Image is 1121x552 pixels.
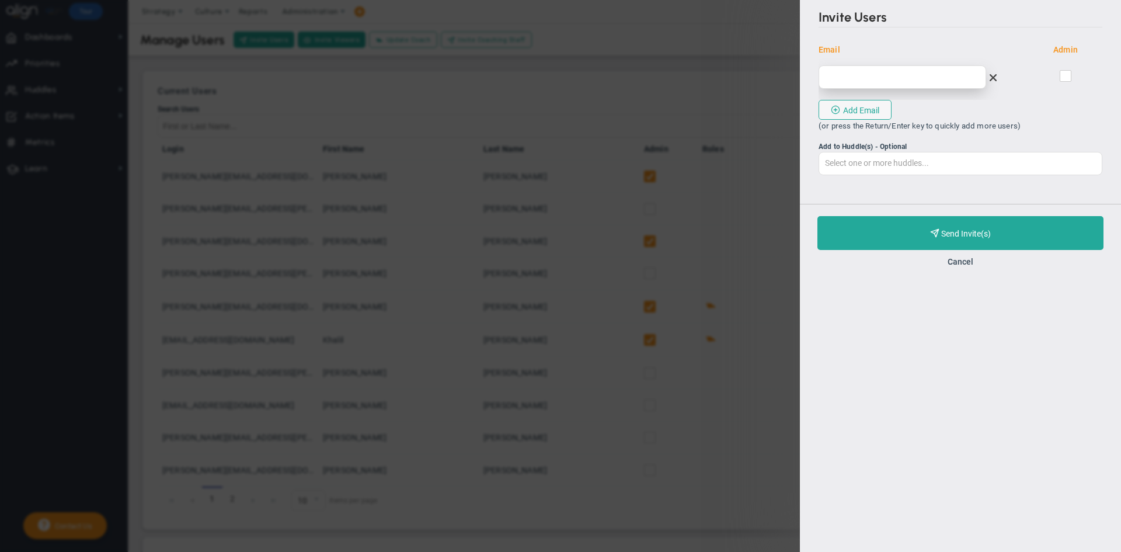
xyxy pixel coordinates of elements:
span: Email [819,44,944,55]
span: Admin [1053,44,1078,55]
span: Send Invite(s) [941,229,991,238]
button: Send Invite(s) [817,216,1103,250]
input: Add to Huddle(s) - Optional [819,152,1102,173]
h2: Invite Users [819,9,1102,27]
div: Select one or more Huddles... The invited User(s) will be added to the Huddle as a member. [819,143,1102,151]
button: Add Email [819,100,892,120]
button: Cancel [948,257,973,266]
span: (or press the Return/Enter key to quickly add more users) [819,121,1021,130]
